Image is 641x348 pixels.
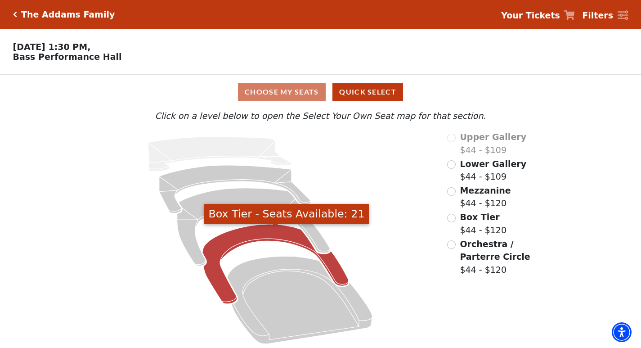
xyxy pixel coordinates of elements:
label: $44 - $120 [460,184,511,210]
input: Box Tier$44 - $120 [447,214,456,222]
input: Lower Gallery$44 - $109 [447,160,456,169]
input: Orchestra / Parterre Circle$44 - $120 [447,240,456,249]
div: Accessibility Menu [612,322,632,342]
path: Upper Gallery - Seats Available: 0 [148,137,291,171]
span: Lower Gallery [460,159,526,169]
a: Your Tickets [501,9,575,22]
span: Orchestra / Parterre Circle [460,239,530,262]
a: Filters [582,9,628,22]
label: $44 - $109 [460,158,526,183]
label: $44 - $120 [460,238,554,276]
a: Click here to go back to filters [13,11,17,18]
path: Orchestra / Parterre Circle - Seats Available: 76 [227,256,372,344]
strong: Your Tickets [501,10,560,20]
input: Mezzanine$44 - $120 [447,187,456,196]
span: Box Tier [460,212,499,222]
button: Quick Select [332,83,403,101]
p: Click on a level below to open the Select Your Own Seat map for that section. [86,109,554,122]
span: Mezzanine [460,185,511,195]
span: Upper Gallery [460,132,526,142]
strong: Filters [582,10,613,20]
label: $44 - $120 [460,211,507,236]
label: $44 - $109 [460,131,526,156]
h5: The Addams Family [21,9,115,20]
path: Lower Gallery - Seats Available: 206 [159,165,311,213]
div: Box Tier - Seats Available: 21 [204,204,369,224]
